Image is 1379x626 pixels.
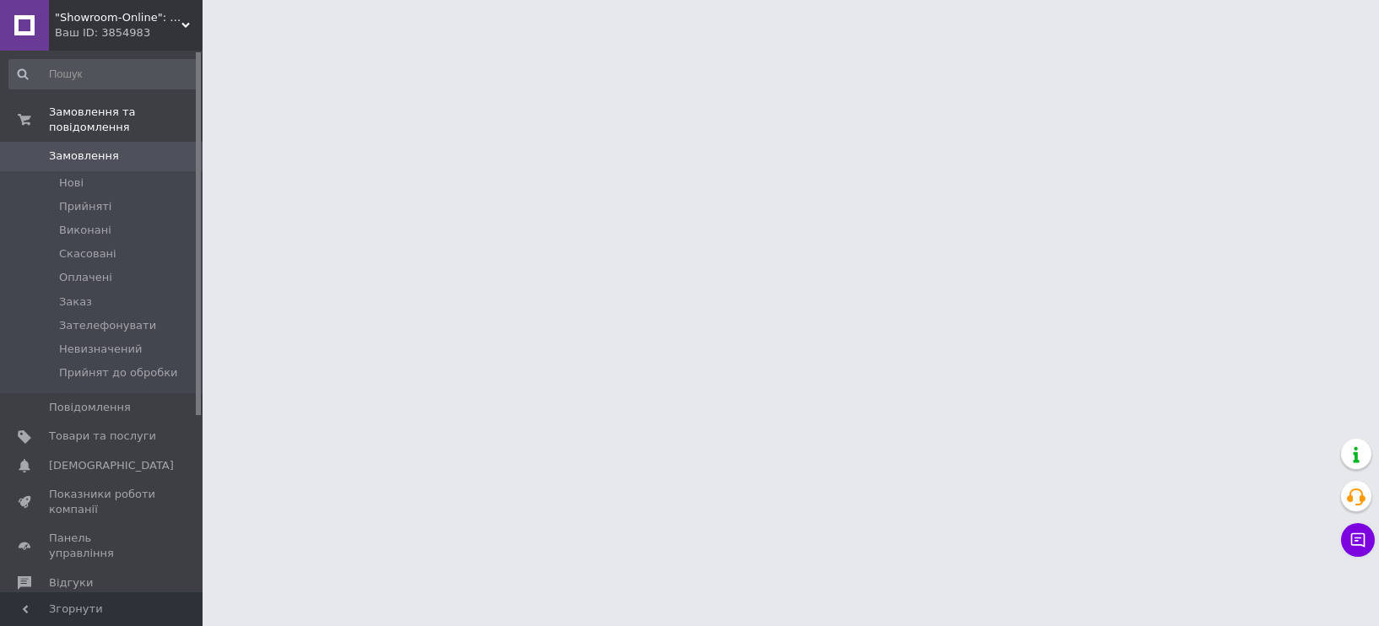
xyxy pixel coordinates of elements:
[49,429,156,444] span: Товари та послуги
[8,59,198,89] input: Пошук
[59,318,156,333] span: Зателефонувати
[1341,523,1375,557] button: Чат з покупцем
[59,223,111,238] span: Виконані
[49,148,119,164] span: Замовлення
[59,246,116,262] span: Скасовані
[49,458,174,473] span: [DEMOGRAPHIC_DATA]
[59,342,142,357] span: Невизначений
[55,10,181,25] span: "Showroom-Online": Тисячі образів — один клік!
[59,175,84,191] span: Нові
[59,199,111,214] span: Прийняті
[49,400,131,415] span: Повідомлення
[59,365,178,380] span: Прийнят до обробки
[49,531,156,561] span: Панель управління
[55,25,203,40] div: Ваш ID: 3854983
[59,294,92,310] span: Заказ
[49,105,203,135] span: Замовлення та повідомлення
[49,487,156,517] span: Показники роботи компанії
[59,270,112,285] span: Оплачені
[49,575,93,591] span: Відгуки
